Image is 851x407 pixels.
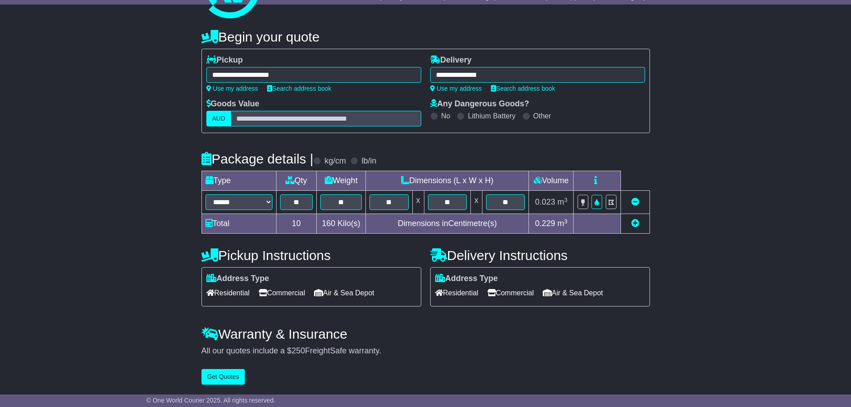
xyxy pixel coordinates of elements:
[314,286,374,300] span: Air & Sea Depot
[564,197,568,203] sup: 3
[201,248,421,263] h4: Pickup Instructions
[206,286,250,300] span: Residential
[322,219,335,228] span: 160
[430,99,529,109] label: Any Dangerous Goods?
[259,286,305,300] span: Commercial
[430,248,650,263] h4: Delivery Instructions
[491,85,555,92] a: Search address book
[201,369,245,385] button: Get Quotes
[631,219,639,228] a: Add new item
[430,55,472,65] label: Delivery
[543,286,603,300] span: Air & Sea Depot
[292,346,305,355] span: 250
[276,171,317,191] td: Qty
[366,171,529,191] td: Dimensions (L x W x H)
[201,29,650,44] h4: Begin your quote
[324,156,346,166] label: kg/cm
[535,197,555,206] span: 0.023
[441,112,450,120] label: No
[468,112,516,120] label: Lithium Battery
[206,111,231,126] label: AUD
[317,214,366,234] td: Kilo(s)
[317,171,366,191] td: Weight
[276,214,317,234] td: 10
[412,191,424,214] td: x
[201,171,276,191] td: Type
[206,85,258,92] a: Use my address
[361,156,376,166] label: lb/in
[435,286,478,300] span: Residential
[201,346,650,356] div: All our quotes include a $ FreightSafe warranty.
[366,214,529,234] td: Dimensions in Centimetre(s)
[558,219,568,228] span: m
[201,214,276,234] td: Total
[558,197,568,206] span: m
[206,55,243,65] label: Pickup
[535,219,555,228] span: 0.229
[201,151,314,166] h4: Package details |
[201,327,650,341] h4: Warranty & Insurance
[147,397,276,404] span: © One World Courier 2025. All rights reserved.
[631,197,639,206] a: Remove this item
[267,85,331,92] a: Search address book
[470,191,482,214] td: x
[533,112,551,120] label: Other
[487,286,534,300] span: Commercial
[564,218,568,225] sup: 3
[435,274,498,284] label: Address Type
[206,274,269,284] label: Address Type
[529,171,574,191] td: Volume
[206,99,260,109] label: Goods Value
[430,85,482,92] a: Use my address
